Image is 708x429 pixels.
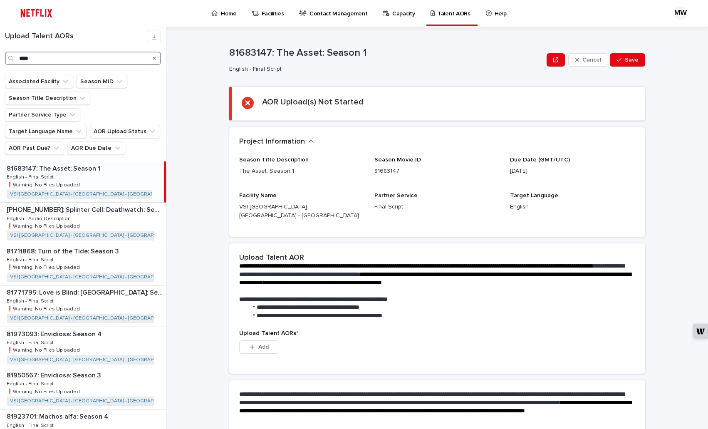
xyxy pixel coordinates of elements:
button: Associated Facility [5,75,73,88]
p: English - Final Script [7,338,55,346]
button: AOR Due Date [67,141,125,155]
h2: Upload Talent AOR [239,253,304,263]
button: Season Title Description [5,92,90,105]
p: 81973093: Envidiosa: Season 4 [7,329,103,338]
p: 81683147 [374,167,500,176]
p: 81923701: Machos alfa: Season 4 [7,411,110,421]
p: English - Final Script [7,297,55,304]
button: AOR Upload Status [90,125,160,138]
p: English - Audio Description [7,214,72,222]
p: ❗️Warning: No Files Uploaded [7,263,82,270]
button: Target Language Name [5,125,87,138]
h2: AOR Upload(s) Not Started [262,97,364,107]
p: 81683147: The Asset: Season 1 [229,47,543,59]
span: Upload Talent AORs [239,330,298,336]
p: English - Final Script [229,66,540,73]
p: 81771795: Love is Blind: [GEOGRAPHIC_DATA]: Season 1 [7,287,164,297]
p: 81711868: Turn of the Tide: Season 3 [7,246,121,255]
p: 81950567: Envidiosa: Season 3 [7,370,103,379]
button: Season MID [77,75,127,88]
p: ❗️Warning: No Files Uploaded [7,181,82,188]
p: ❗️Warning: No Files Uploaded [7,387,82,395]
span: Due Date (GMT/UTC) [510,157,570,163]
p: ❗️Warning: No Files Uploaded [7,222,82,229]
h2: Project Information [239,137,305,146]
span: Add [258,344,269,350]
p: VSI [GEOGRAPHIC_DATA] - [GEOGRAPHIC_DATA] - [GEOGRAPHIC_DATA] [239,203,364,220]
p: 81683147: The Asset: Season 1 [7,163,102,173]
p: ❗️Warning: No Files Uploaded [7,346,82,353]
p: English - Final Script [7,379,55,387]
img: ifQbXi3ZQGMSEF7WDB7W [17,5,56,22]
a: VSI [GEOGRAPHIC_DATA] - [GEOGRAPHIC_DATA] - [GEOGRAPHIC_DATA] [10,398,178,404]
span: Season Title Description [239,157,309,163]
h1: Upload Talent AORs [5,32,148,41]
p: English - Final Script [7,421,55,429]
p: The Asset: Season 1 [239,167,364,176]
p: English - Final Script [7,173,55,180]
div: MW [674,7,687,20]
p: English [510,203,635,211]
button: AOR Past Due? [5,141,64,155]
p: ❗️Warning: No Files Uploaded [7,305,82,312]
a: VSI [GEOGRAPHIC_DATA] - [GEOGRAPHIC_DATA] - [GEOGRAPHIC_DATA] [10,315,178,321]
button: Cancel [568,53,608,67]
button: Project Information [239,137,314,146]
span: Partner Service [374,193,418,198]
p: Final Script [374,203,500,211]
span: Cancel [582,57,601,63]
span: Season Movie ID [374,157,421,163]
a: VSI [GEOGRAPHIC_DATA] - [GEOGRAPHIC_DATA] - [GEOGRAPHIC_DATA] [10,233,178,238]
a: VSI [GEOGRAPHIC_DATA] - [GEOGRAPHIC_DATA] - [GEOGRAPHIC_DATA] [10,191,178,197]
button: Partner Service Type [5,108,80,122]
input: Search [5,52,161,65]
button: Add [239,340,279,354]
p: [DATE] [510,167,635,176]
a: VSI [GEOGRAPHIC_DATA] - [GEOGRAPHIC_DATA] - [GEOGRAPHIC_DATA] [10,274,178,280]
a: VSI [GEOGRAPHIC_DATA] - [GEOGRAPHIC_DATA] - [GEOGRAPHIC_DATA] [10,357,178,363]
button: Save [610,53,645,67]
span: Save [625,57,639,63]
p: English - Final Script [7,255,55,263]
span: Facility Name [239,193,277,198]
p: [PHONE_NUMBER]: Splinter Cell: Deathwatch: Season 1 [7,204,164,214]
span: Target Language [510,193,558,198]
